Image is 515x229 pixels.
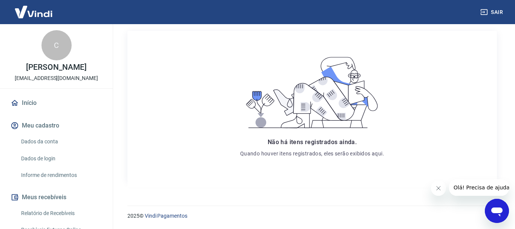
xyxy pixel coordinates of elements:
[268,138,357,146] span: Não há itens registrados ainda.
[485,199,509,223] iframe: Botão para abrir a janela de mensagens
[41,30,72,60] div: C
[5,5,63,11] span: Olá! Precisa de ajuda?
[18,206,104,221] a: Relatório de Recebíveis
[431,181,446,196] iframe: Fechar mensagem
[18,168,104,183] a: Informe de rendimentos
[240,150,384,157] p: Quando houver itens registrados, eles serão exibidos aqui.
[145,213,187,219] a: Vindi Pagamentos
[18,134,104,149] a: Dados da conta
[18,151,104,166] a: Dados de login
[9,117,104,134] button: Meu cadastro
[449,179,509,196] iframe: Mensagem da empresa
[479,5,506,19] button: Sair
[127,212,497,220] p: 2025 ©
[15,74,98,82] p: [EMAIL_ADDRESS][DOMAIN_NAME]
[9,95,104,111] a: Início
[9,189,104,206] button: Meus recebíveis
[9,0,58,23] img: Vindi
[26,63,86,71] p: [PERSON_NAME]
